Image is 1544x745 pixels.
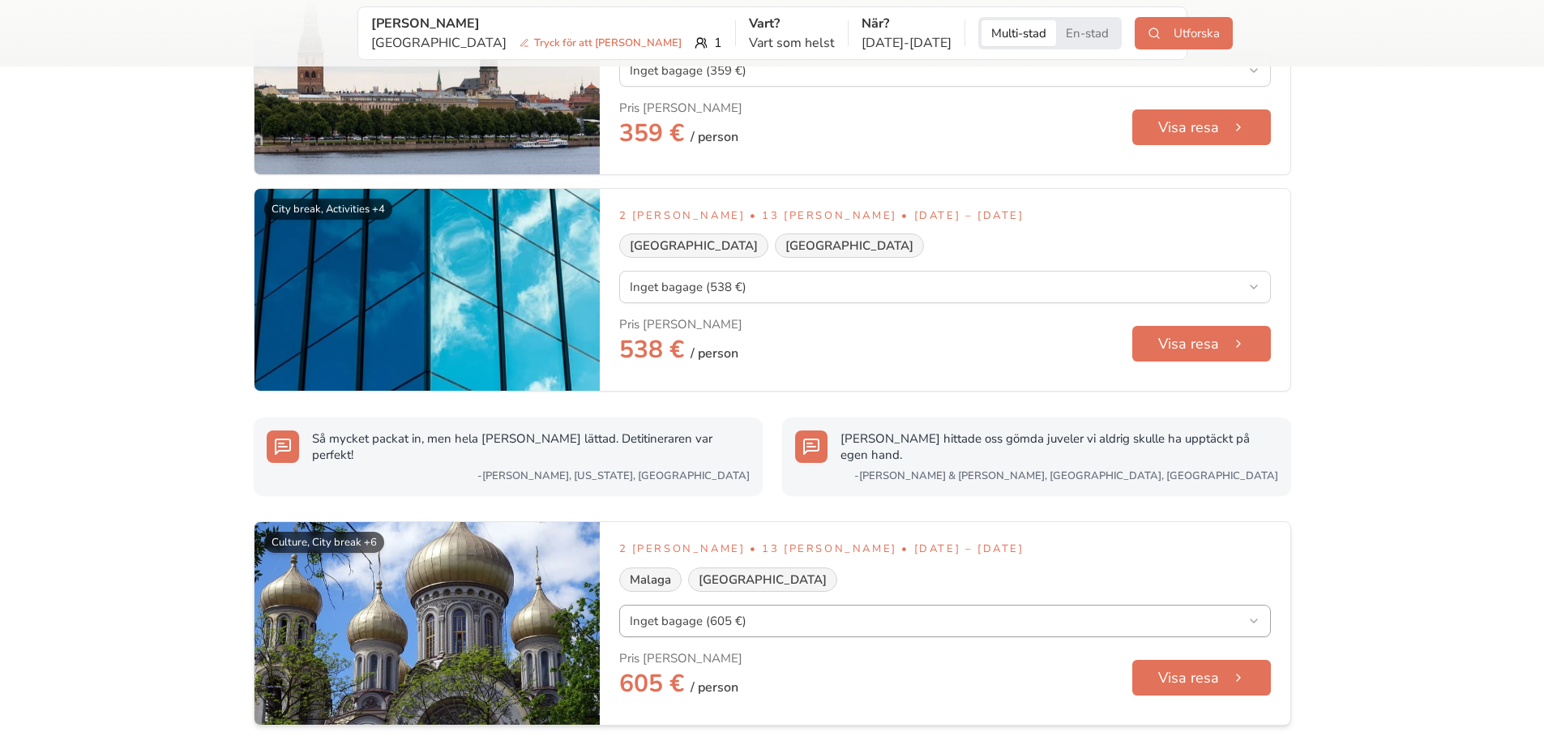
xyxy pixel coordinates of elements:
img: Bild av Vilnius Lt [254,522,600,725]
h2: 605 € [619,670,738,705]
p: När? [862,14,952,33]
button: Single-city [1056,20,1118,46]
img: Bild av Vilnius Lt [254,189,600,392]
div: 1 [371,33,722,53]
div: City break, Activities +4 [264,199,392,220]
p: - [PERSON_NAME] & [PERSON_NAME], [GEOGRAPHIC_DATA], [GEOGRAPHIC_DATA] [854,469,1278,482]
span: / person [691,678,738,697]
div: Pris [PERSON_NAME] [619,650,742,666]
p: - [PERSON_NAME], [US_STATE], [GEOGRAPHIC_DATA] [477,469,750,482]
p: [PERSON_NAME] hittade oss gömda juveler vi aldrig skulle ha upptäckt på egen hand. [840,430,1278,463]
div: Pris [PERSON_NAME] [619,100,742,116]
p: [DATE] - [DATE] [862,33,952,53]
p: Så mycket packat in, men hela [PERSON_NAME] lättad. Detitineraren var perfekt! [312,430,750,463]
div: Culture, City break +6 [264,532,384,553]
div: Malaga [619,567,682,592]
button: Multi-city [982,20,1056,46]
p: Vart som helst [749,33,835,53]
div: [GEOGRAPHIC_DATA] [688,567,837,592]
p: [PERSON_NAME] [371,14,722,33]
button: Utforska [1135,17,1233,49]
span: / person [691,127,738,147]
button: Visa resa [1132,326,1271,362]
button: Visa resa [1132,109,1271,145]
div: [GEOGRAPHIC_DATA] [619,233,768,258]
div: [GEOGRAPHIC_DATA] [775,233,924,258]
p: [GEOGRAPHIC_DATA] [371,33,688,53]
p: 2 [PERSON_NAME] • 13 [PERSON_NAME] • [DATE] – [DATE] [619,208,1271,225]
h2: 359 € [619,119,738,155]
span: Tryck för att [PERSON_NAME] [513,35,688,51]
button: Visa resa [1132,660,1271,696]
div: Pris [PERSON_NAME] [619,316,742,332]
p: 2 [PERSON_NAME] • 13 [PERSON_NAME] • [DATE] – [DATE] [619,542,1271,558]
span: / person [691,344,738,363]
h2: 538 € [619,336,738,371]
p: Vart? [749,14,835,33]
div: Trip style [978,17,1122,49]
